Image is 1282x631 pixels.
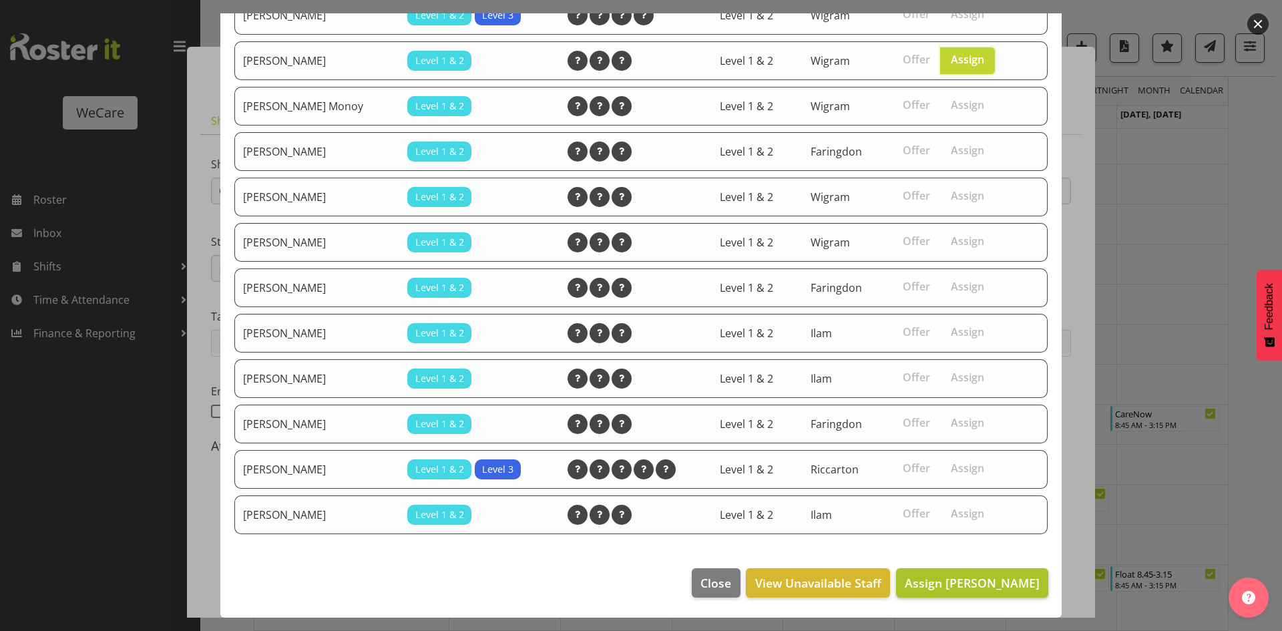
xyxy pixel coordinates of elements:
[720,99,773,114] span: Level 1 & 2
[903,280,930,293] span: Offer
[903,461,930,475] span: Offer
[1263,283,1275,330] span: Feedback
[903,325,930,339] span: Offer
[755,574,881,592] span: View Unavailable Staff
[811,144,862,159] span: Faringdon
[811,462,859,477] span: Riccarton
[720,417,773,431] span: Level 1 & 2
[951,53,984,66] span: Assign
[903,234,930,248] span: Offer
[234,178,399,216] td: [PERSON_NAME]
[234,223,399,262] td: [PERSON_NAME]
[234,41,399,80] td: [PERSON_NAME]
[720,371,773,386] span: Level 1 & 2
[700,574,731,592] span: Close
[811,326,832,341] span: Ilam
[720,462,773,477] span: Level 1 & 2
[903,144,930,157] span: Offer
[415,371,464,386] span: Level 1 & 2
[811,507,832,522] span: Ilam
[811,53,850,68] span: Wigram
[720,8,773,23] span: Level 1 & 2
[692,568,740,598] button: Close
[811,235,850,250] span: Wigram
[234,87,399,126] td: [PERSON_NAME] Monoy
[415,462,464,477] span: Level 1 & 2
[951,461,984,475] span: Assign
[811,417,862,431] span: Faringdon
[720,144,773,159] span: Level 1 & 2
[234,132,399,171] td: [PERSON_NAME]
[951,144,984,157] span: Assign
[903,98,930,112] span: Offer
[720,235,773,250] span: Level 1 & 2
[811,8,850,23] span: Wigram
[415,99,464,114] span: Level 1 & 2
[720,507,773,522] span: Level 1 & 2
[234,405,399,443] td: [PERSON_NAME]
[415,8,464,23] span: Level 1 & 2
[951,507,984,520] span: Assign
[951,416,984,429] span: Assign
[903,416,930,429] span: Offer
[903,189,930,202] span: Offer
[903,53,930,66] span: Offer
[720,190,773,204] span: Level 1 & 2
[415,417,464,431] span: Level 1 & 2
[415,235,464,250] span: Level 1 & 2
[415,326,464,341] span: Level 1 & 2
[811,99,850,114] span: Wigram
[1257,270,1282,361] button: Feedback - Show survey
[811,190,850,204] span: Wigram
[415,53,464,68] span: Level 1 & 2
[903,371,930,384] span: Offer
[415,280,464,295] span: Level 1 & 2
[415,190,464,204] span: Level 1 & 2
[903,507,930,520] span: Offer
[415,144,464,159] span: Level 1 & 2
[720,280,773,295] span: Level 1 & 2
[951,98,984,112] span: Assign
[905,575,1040,591] span: Assign [PERSON_NAME]
[746,568,889,598] button: View Unavailable Staff
[896,568,1048,598] button: Assign [PERSON_NAME]
[811,280,862,295] span: Faringdon
[482,462,513,477] span: Level 3
[234,495,399,534] td: [PERSON_NAME]
[720,326,773,341] span: Level 1 & 2
[951,189,984,202] span: Assign
[1242,591,1255,604] img: help-xxl-2.png
[234,450,399,489] td: [PERSON_NAME]
[234,359,399,398] td: [PERSON_NAME]
[903,7,930,21] span: Offer
[234,314,399,353] td: [PERSON_NAME]
[415,507,464,522] span: Level 1 & 2
[951,325,984,339] span: Assign
[234,268,399,307] td: [PERSON_NAME]
[720,53,773,68] span: Level 1 & 2
[951,280,984,293] span: Assign
[811,371,832,386] span: Ilam
[951,371,984,384] span: Assign
[951,234,984,248] span: Assign
[951,7,984,21] span: Assign
[482,8,513,23] span: Level 3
